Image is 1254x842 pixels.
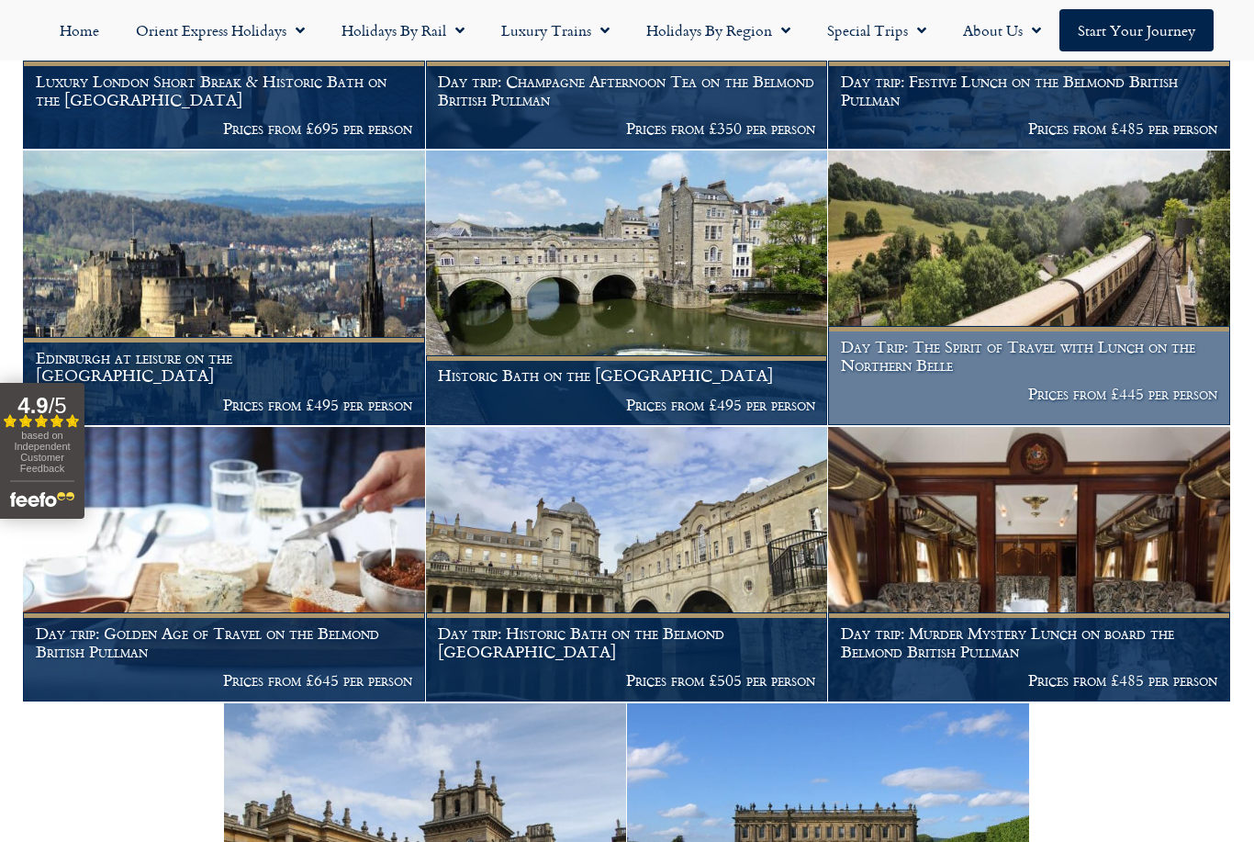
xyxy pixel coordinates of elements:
[841,624,1218,660] h1: Day trip: Murder Mystery Lunch on board the Belmond British Pullman
[438,624,815,660] h1: Day trip: Historic Bath on the Belmond [GEOGRAPHIC_DATA]
[841,119,1218,138] p: Prices from £485 per person
[9,9,1245,51] nav: Menu
[438,73,815,108] h1: Day trip: Champagne Afternoon Tea on the Belmond British Pullman
[36,119,413,138] p: Prices from £695 per person
[36,671,413,690] p: Prices from £645 per person
[828,427,1231,702] a: Day trip: Murder Mystery Lunch on board the Belmond British Pullman Prices from £485 per person
[438,366,815,385] h1: Historic Bath on the [GEOGRAPHIC_DATA]
[483,9,628,51] a: Luxury Trains
[841,671,1218,690] p: Prices from £485 per person
[438,119,815,138] p: Prices from £350 per person
[426,427,829,702] a: Day trip: Historic Bath on the Belmond [GEOGRAPHIC_DATA] Prices from £505 per person
[841,385,1218,403] p: Prices from £445 per person
[323,9,483,51] a: Holidays by Rail
[628,9,809,51] a: Holidays by Region
[426,151,829,426] a: Historic Bath on the [GEOGRAPHIC_DATA] Prices from £495 per person
[23,427,426,702] a: Day trip: Golden Age of Travel on the Belmond British Pullman Prices from £645 per person
[36,349,413,385] h1: Edinburgh at leisure on the [GEOGRAPHIC_DATA]
[438,671,815,690] p: Prices from £505 per person
[23,151,426,426] a: Edinburgh at leisure on the [GEOGRAPHIC_DATA] Prices from £495 per person
[36,624,413,660] h1: Day trip: Golden Age of Travel on the Belmond British Pullman
[841,338,1218,374] h1: Day Trip: The Spirit of Travel with Lunch on the Northern Belle
[118,9,323,51] a: Orient Express Holidays
[945,9,1059,51] a: About Us
[41,9,118,51] a: Home
[438,396,815,414] p: Prices from £495 per person
[841,73,1218,108] h1: Day trip: Festive Lunch on the Belmond British Pullman
[36,396,413,414] p: Prices from £495 per person
[36,73,413,108] h1: Luxury London Short Break & Historic Bath on the [GEOGRAPHIC_DATA]
[809,9,945,51] a: Special Trips
[1059,9,1214,51] a: Start your Journey
[828,151,1231,426] a: Day Trip: The Spirit of Travel with Lunch on the Northern Belle Prices from £445 per person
